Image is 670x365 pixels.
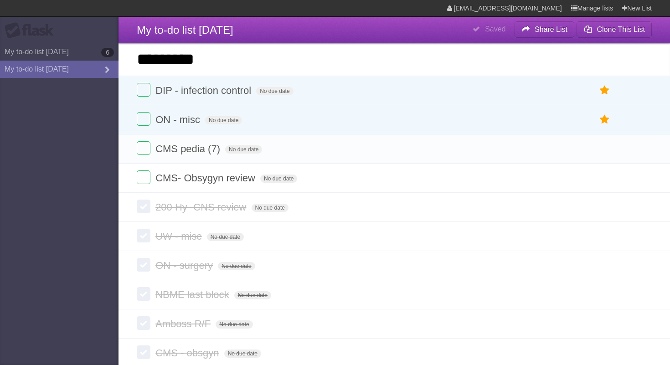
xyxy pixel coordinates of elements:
label: Done [137,316,150,330]
label: Done [137,170,150,184]
span: No due date [205,116,242,124]
button: Share List [515,21,575,38]
div: Flask [5,22,59,39]
span: No due date [216,320,253,329]
label: Done [137,258,150,272]
label: Done [137,112,150,126]
label: Star task [596,83,613,98]
span: 200 Hy- CNS review [155,201,248,213]
span: DIP - infection control [155,85,253,96]
span: UW - misc [155,231,204,242]
span: No due date [234,291,271,299]
span: No due date [225,145,262,154]
span: No due date [256,87,293,95]
label: Done [137,83,150,97]
label: Done [137,200,150,213]
span: ON - surgery [155,260,215,271]
b: Clone This List [597,26,645,33]
label: Done [137,287,150,301]
span: No due date [207,233,244,241]
label: Done [137,345,150,359]
label: Done [137,229,150,242]
span: Amboss R/F [155,318,213,329]
span: No due date [218,262,255,270]
span: ON - misc [155,114,202,125]
span: CMS pedia (7) [155,143,222,154]
span: NBME last block [155,289,231,300]
button: Clone This List [577,21,652,38]
span: CMS - obsgyn [155,347,221,359]
label: Done [137,141,150,155]
span: CMS- Obsygyn review [155,172,258,184]
span: No due date [252,204,289,212]
b: Share List [535,26,567,33]
b: 6 [101,48,114,57]
label: Star task [596,112,613,127]
span: My to-do list [DATE] [137,24,233,36]
b: Saved [485,25,505,33]
span: No due date [260,175,297,183]
span: No due date [224,350,261,358]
